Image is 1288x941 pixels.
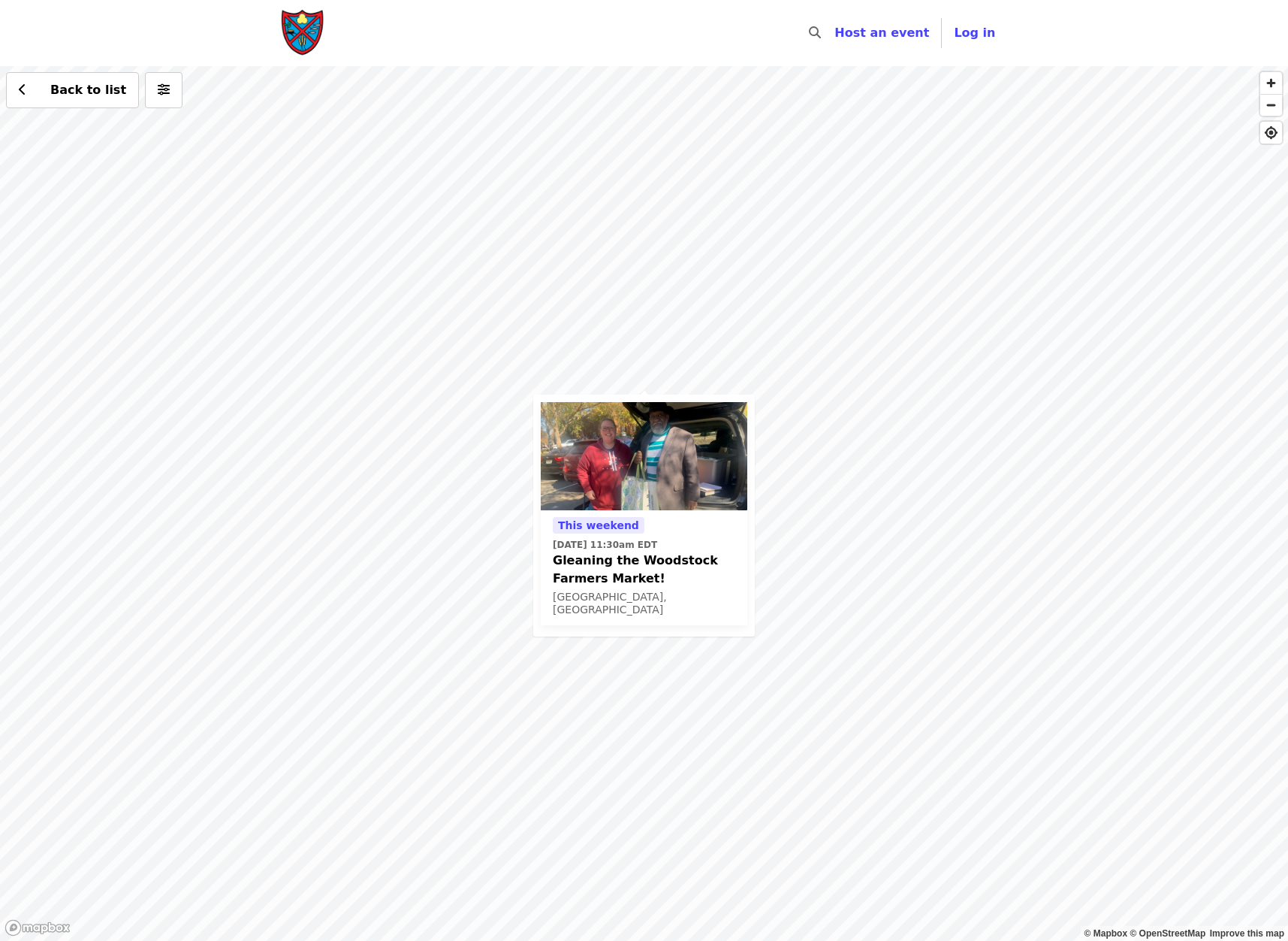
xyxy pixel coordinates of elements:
[954,26,995,40] span: Log in
[541,402,747,625] a: See details for "Gleaning the Woodstock Farmers Market!"
[281,9,326,57] img: Society of St. Andrew - Home
[1084,928,1128,939] a: Mapbox
[942,18,1007,48] button: Log in
[145,72,182,108] button: More filters (0 selected)
[834,26,929,40] a: Host an event
[158,83,170,97] i: sliders-h icon
[541,402,747,510] img: Gleaning the Woodstock Farmers Market! organized by Society of St. Andrew
[553,538,657,552] time: [DATE] 11:30am EDT
[6,72,139,108] button: Back to list
[19,83,26,97] i: chevron-left icon
[1260,94,1282,116] button: Zoom Out
[553,591,735,616] div: [GEOGRAPHIC_DATA], [GEOGRAPHIC_DATA]
[1130,928,1205,939] a: OpenStreetMap
[553,552,735,588] span: Gleaning the Woodstock Farmers Market!
[558,519,639,531] span: This weekend
[1260,72,1282,94] button: Zoom In
[830,15,842,51] input: Search
[50,83,126,97] span: Back to list
[1260,122,1282,144] button: Find My Location
[1210,928,1284,939] a: Map feedback
[5,919,71,936] a: Mapbox logo
[809,26,821,40] i: search icon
